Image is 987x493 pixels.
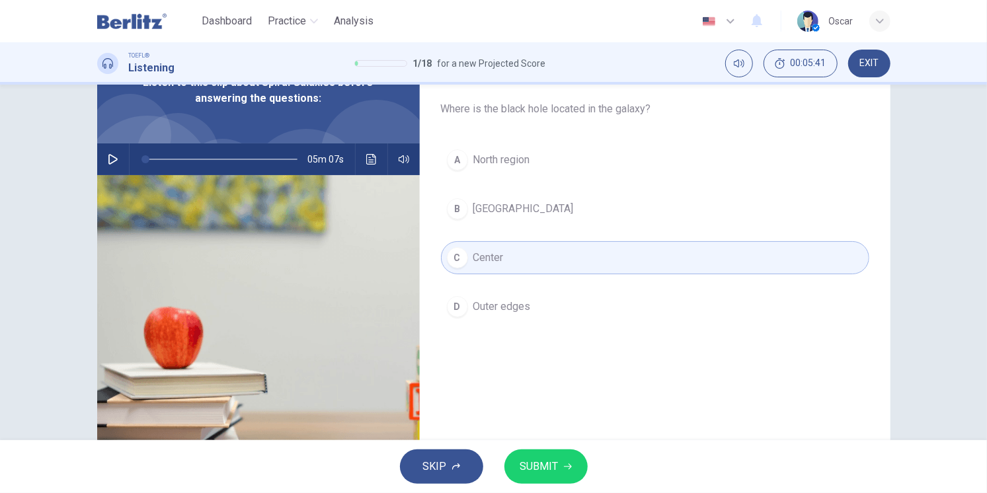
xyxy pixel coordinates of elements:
[447,149,468,171] div: A
[441,241,869,274] button: CCenter
[473,250,504,266] span: Center
[764,50,838,77] button: 00:05:41
[447,247,468,268] div: C
[437,56,545,71] span: for a new Projected Score
[829,13,853,29] div: Oscar
[196,9,257,33] button: Dashboard
[129,51,150,60] span: TOEFL®
[268,13,306,29] span: Practice
[848,50,890,77] button: EXIT
[473,299,531,315] span: Outer edges
[441,290,869,323] button: DOuter edges
[97,8,167,34] img: Berlitz Latam logo
[764,50,838,77] div: Hide
[308,143,355,175] span: 05m 07s
[361,143,382,175] button: Click to see the audio transcription
[473,152,530,168] span: North region
[202,13,252,29] span: Dashboard
[441,143,869,176] button: ANorth region
[129,60,175,76] h1: Listening
[400,449,483,484] button: SKIP
[859,58,879,69] span: EXIT
[447,296,468,317] div: D
[791,58,826,69] span: 00:05:41
[97,8,197,34] a: Berlitz Latam logo
[797,11,818,32] img: Profile picture
[413,56,432,71] span: 1 / 18
[441,192,869,225] button: B[GEOGRAPHIC_DATA]
[329,9,379,33] button: Analysis
[262,9,323,33] button: Practice
[473,201,574,217] span: [GEOGRAPHIC_DATA]
[520,457,559,476] span: SUBMIT
[334,13,374,29] span: Analysis
[423,457,447,476] span: SKIP
[447,198,468,219] div: B
[725,50,753,77] div: Mute
[140,75,377,106] span: Listen to this clip about Spiral Galaxies before answering the questions:
[701,17,717,26] img: en
[441,101,869,117] span: Where is the black hole located in the galaxy?
[504,449,588,484] button: SUBMIT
